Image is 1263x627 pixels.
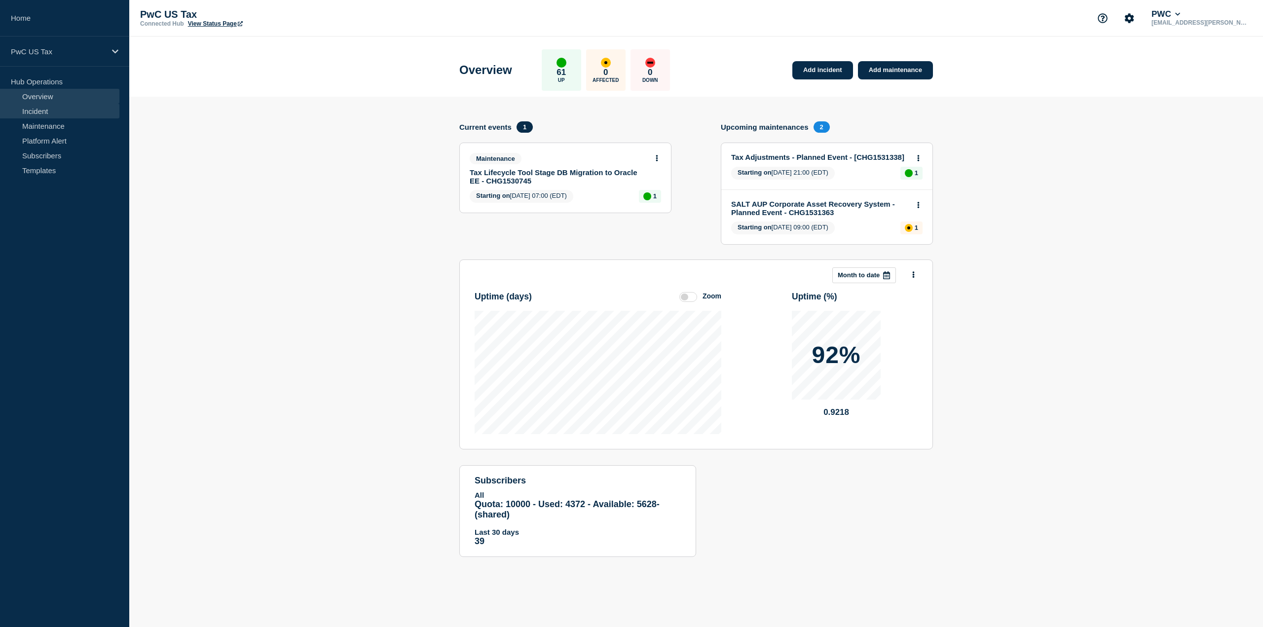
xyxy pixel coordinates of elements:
button: PWC [1150,9,1182,19]
p: Connected Hub [140,20,184,27]
div: down [645,58,655,68]
p: Up [558,77,565,83]
p: PwC US Tax [11,47,106,56]
div: affected [905,224,913,232]
h4: Current events [459,123,512,131]
button: Support [1092,8,1113,29]
span: [DATE] 09:00 (EDT) [731,221,835,234]
span: Maintenance [470,153,521,164]
h4: subscribers [475,476,681,486]
h1: Overview [459,63,512,77]
h3: Uptime ( days ) [475,292,532,302]
a: View Status Page [188,20,243,27]
p: Last 30 days [475,528,681,536]
span: [DATE] 07:00 (EDT) [470,190,573,203]
div: up [557,58,566,68]
p: 0 [648,68,652,77]
p: 92% [812,343,860,367]
h3: Uptime ( % ) [792,292,837,302]
a: Tax Lifecycle Tool Stage DB Migration to Oracle EE - CHG1530745 [470,168,648,185]
span: 1 [517,121,533,133]
span: 2 [814,121,830,133]
a: SALT AUP Corporate Asset Recovery System - Planned Event - CHG1531363 [731,200,909,217]
div: up [905,169,913,177]
a: Add incident [792,61,853,79]
p: Affected [593,77,619,83]
button: Month to date [832,267,896,283]
h4: Upcoming maintenances [721,123,809,131]
p: 1 [653,192,657,200]
span: [DATE] 21:00 (EDT) [731,167,835,180]
p: 0.9218 [792,407,881,417]
p: PwC US Tax [140,9,337,20]
span: Starting on [476,192,510,199]
button: Account settings [1119,8,1140,29]
div: Zoom [703,292,721,300]
span: Starting on [738,169,772,176]
p: 1 [915,224,918,231]
p: Month to date [838,271,880,279]
p: 1 [915,169,918,177]
p: 61 [557,68,566,77]
p: [EMAIL_ADDRESS][PERSON_NAME][DOMAIN_NAME] [1150,19,1252,26]
span: Starting on [738,223,772,231]
p: Down [642,77,658,83]
p: All [475,491,681,499]
a: Add maintenance [858,61,933,79]
a: Tax Adjustments - Planned Event - [CHG1531338] [731,153,909,161]
p: 39 [475,536,681,547]
p: 0 [603,68,608,77]
div: up [643,192,651,200]
span: Quota: 10000 - Used: 4372 - Available: 5628 - (shared) [475,499,660,519]
div: affected [601,58,611,68]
